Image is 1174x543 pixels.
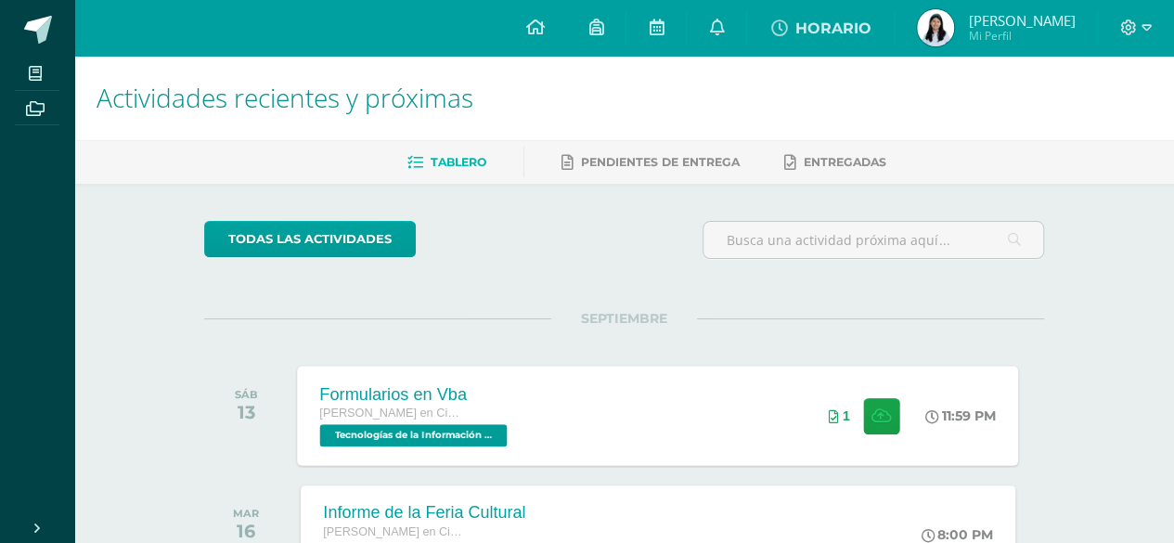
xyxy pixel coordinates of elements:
[551,310,697,327] span: SEPTIEMBRE
[97,80,473,115] span: Actividades recientes y próximas
[233,507,259,520] div: MAR
[204,221,416,257] a: todas las Actividades
[323,503,525,523] div: Informe de la Feria Cultural
[784,148,886,177] a: Entregadas
[968,28,1075,44] span: Mi Perfil
[968,11,1075,30] span: [PERSON_NAME]
[235,401,258,423] div: 13
[561,148,740,177] a: Pendientes de entrega
[235,388,258,401] div: SÁB
[320,424,508,446] span: Tecnologías de la Información y Comunicación 5 '5.3'
[794,19,871,37] span: HORARIO
[804,155,886,169] span: Entregadas
[843,408,850,423] span: 1
[917,9,954,46] img: 612adbcfa9d27d25f795b0514c9b2833.png
[320,384,512,404] div: Formularios en Vba
[829,408,850,423] div: Archivos entregados
[703,222,1043,258] input: Busca una actividad próxima aquí...
[431,155,486,169] span: Tablero
[233,520,259,542] div: 16
[323,525,462,538] span: [PERSON_NAME] en Ciencias y Letras
[320,407,461,420] span: [PERSON_NAME] en Ciencias y Letras
[922,526,993,543] div: 8:00 PM
[407,148,486,177] a: Tablero
[581,155,740,169] span: Pendientes de entrega
[926,407,997,424] div: 11:59 PM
